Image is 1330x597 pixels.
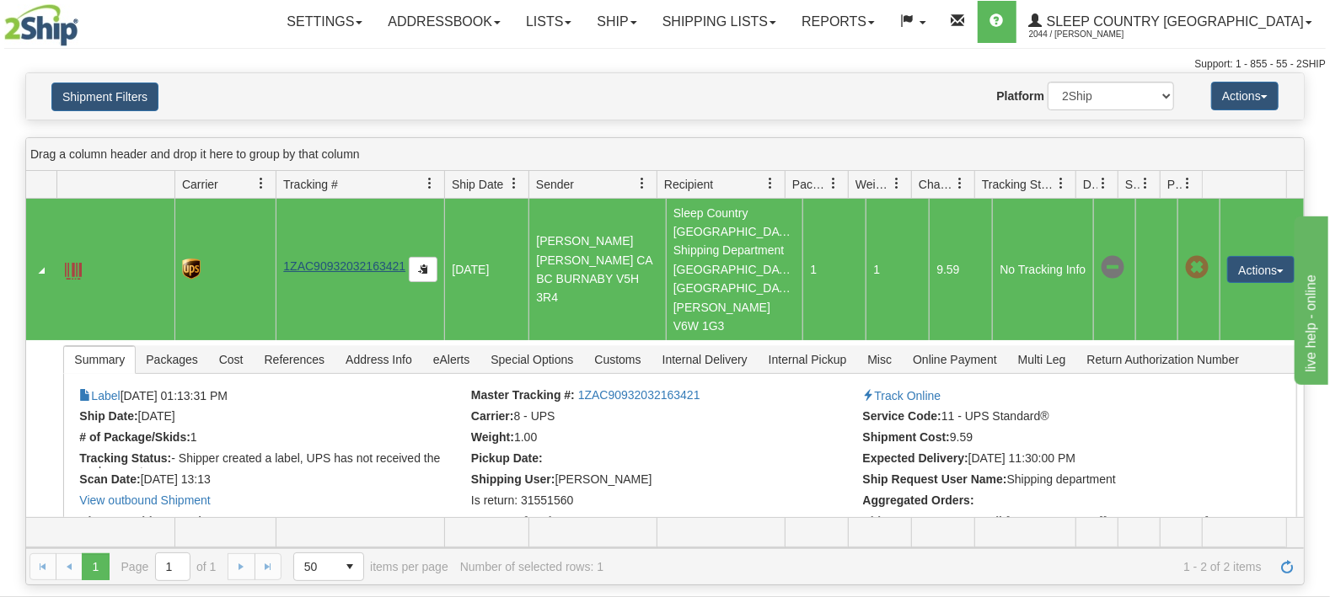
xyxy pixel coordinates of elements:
td: 1 [802,199,866,340]
a: Label [65,255,82,282]
button: Shipment Filters [51,83,158,111]
strong: Weight: [471,430,514,444]
span: 2044 / [PERSON_NAME] [1029,26,1156,43]
img: 8 - UPS [182,259,200,280]
a: Settings [274,1,375,43]
td: 1 [866,199,929,340]
span: Return Authorization Number [1077,346,1250,373]
td: Sleep Country [GEOGRAPHIC_DATA] Shipping Department [GEOGRAPHIC_DATA] [GEOGRAPHIC_DATA][PERSON_NA... [666,199,803,340]
li: 9.59 [863,430,1251,447]
input: Page 1 [156,553,190,580]
td: [DATE] [444,199,528,340]
div: Support: 1 - 855 - 55 - 2SHIP [4,57,1326,72]
li: [DATE] 01:13:31 PM [79,388,467,405]
strong: Service Code: [863,409,941,423]
span: Address Info [335,346,422,373]
li: [PERSON_NAME][EMAIL_ADDRESS][PERSON_NAME][DOMAIN_NAME] [863,514,1251,531]
span: References [255,346,335,373]
label: Platform [996,88,1044,104]
li: - Shipper created a label, UPS has not received the package yet. [79,451,467,468]
a: Tracking Status filter column settings [1047,169,1075,198]
li: Shipping department [863,472,1251,489]
strong: Expected Delivery: [863,451,968,465]
li: Is return: 31551560 [471,493,859,510]
span: Packages [136,346,207,373]
span: Ship Date [452,176,503,193]
span: Customs [584,346,651,373]
a: Label [79,389,120,402]
a: Packages filter column settings [819,169,848,198]
a: Lists [513,1,584,43]
span: Page 1 [82,553,109,580]
a: Shipment Issues filter column settings [1131,169,1160,198]
a: 1ZAC90932032163421 [578,388,700,402]
span: Page of 1 [121,552,217,581]
button: Actions [1227,256,1295,283]
span: select [336,553,363,580]
span: Page sizes drop down [293,552,364,581]
td: 9.59 [929,199,992,340]
button: Actions [1211,82,1279,110]
a: Delivery Status filter column settings [1089,169,1118,198]
a: 1ZAC90932032163421 [283,259,405,273]
div: Number of selected rows: 1 [460,560,603,573]
li: 1.00 [471,430,859,447]
strong: Source Of Order: [471,514,567,528]
a: Reports [789,1,888,43]
div: grid grouping header [26,138,1304,171]
strong: Shipping User: [471,472,555,486]
span: Summary [64,346,135,373]
iframe: chat widget [1291,212,1328,384]
a: Addressbook [375,1,513,43]
span: Internal Pickup [759,346,857,373]
span: 50 [304,558,326,575]
span: Special Options [480,346,583,373]
a: Track Online [863,389,941,402]
strong: Ship Date: [79,409,137,423]
span: items per page [293,552,448,581]
div: live help - online [13,10,156,30]
span: Weight [855,176,891,193]
span: Cost [209,346,254,373]
td: No Tracking Info [992,199,1093,340]
span: Misc [857,346,902,373]
a: Carrier filter column settings [247,169,276,198]
span: No Tracking Info [1101,256,1124,280]
span: Delivery Status [1083,176,1097,193]
strong: Tracking Status: [79,451,171,465]
strong: Master Tracking #: [471,388,575,402]
img: logo2044.jpg [4,4,78,46]
span: Packages [792,176,828,193]
strong: Alternate Shipment Id: [79,514,205,528]
strong: Aggregated Orders: [863,493,974,507]
a: Shipping lists [650,1,789,43]
span: Sender [536,176,574,193]
li: [DATE] 11:30:00 PM [863,451,1251,468]
button: Copy to clipboard [409,257,437,282]
span: Pickup Not Assigned [1185,256,1209,280]
span: 1 - 2 of 2 items [615,560,1262,573]
td: [PERSON_NAME] [PERSON_NAME] CA BC BURNABY V5H 3R4 [528,199,666,340]
li: 8 - UPS [471,409,859,426]
li: 1 [79,430,467,447]
span: Online Payment [903,346,1007,373]
li: [DATE] 13:13 [79,472,467,489]
a: Tracking # filter column settings [416,169,444,198]
strong: # of Package/Skids: [79,430,190,444]
a: Collapse [33,262,50,279]
li: API [471,514,859,531]
li: [DATE] [79,409,467,426]
a: Recipient filter column settings [756,169,785,198]
strong: Carrier: [471,409,514,423]
a: Pickup Status filter column settings [1173,169,1202,198]
span: eAlerts [423,346,480,373]
a: Sender filter column settings [628,169,657,198]
a: Refresh [1274,553,1301,580]
strong: Scan Date: [79,472,140,486]
span: Internal Delivery [652,346,758,373]
li: Melanie Metail (14396) [471,472,859,489]
strong: Pickup Date: [471,451,543,465]
a: Ship [584,1,649,43]
li: 11 - UPS Standard® [863,409,1251,426]
strong: Ship Request User Name: [863,472,1007,486]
